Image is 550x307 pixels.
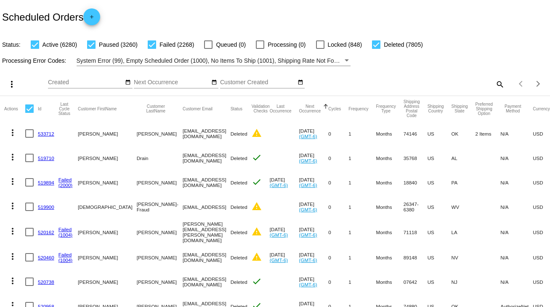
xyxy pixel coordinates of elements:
span: Active (6280) [43,40,77,50]
a: Failed [58,227,72,232]
button: Change sorting for NextOccurrenceUtc [299,104,321,113]
mat-cell: US [428,219,452,245]
mat-icon: more_vert [8,201,18,211]
a: 520738 [38,279,54,285]
button: Change sorting for CurrencyIso [533,106,550,111]
mat-cell: [PERSON_NAME] [137,245,183,270]
mat-cell: 0 [328,146,348,170]
a: (GMT-6) [299,232,317,238]
input: Next Occurrence [134,79,210,86]
span: Deleted [231,180,247,185]
span: Queued (0) [216,40,246,50]
span: Deleted (7805) [384,40,423,50]
mat-cell: N/A [500,146,533,170]
mat-cell: US [428,245,452,270]
mat-cell: [DATE] [270,170,299,195]
a: (GMT-6) [299,158,317,163]
mat-cell: [PERSON_NAME]- Fraud [137,195,183,219]
mat-cell: 0 [328,121,348,146]
mat-cell: NJ [452,270,476,294]
button: Change sorting for PreferredShippingOption [476,102,493,116]
mat-cell: 1 [348,170,376,195]
mat-cell: [EMAIL_ADDRESS][DOMAIN_NAME] [183,245,231,270]
button: Change sorting for ShippingPostcode [404,99,420,118]
mat-icon: check [252,177,262,187]
span: Processing (0) [268,40,306,50]
mat-icon: more_vert [8,276,18,286]
a: (GMT-6) [299,282,317,287]
mat-cell: N/A [500,170,533,195]
a: (GMT-6) [299,257,317,263]
mat-cell: [PERSON_NAME] [137,170,183,195]
mat-cell: 26347-6380 [404,195,428,219]
button: Change sorting for LastProcessingCycleId [58,102,70,116]
mat-cell: 0 [328,270,348,294]
a: 520460 [38,255,54,260]
a: Failed [58,252,72,257]
mat-icon: more_vert [8,128,18,138]
a: (2000) [58,182,73,188]
mat-cell: [EMAIL_ADDRESS][DOMAIN_NAME] [183,146,231,170]
span: Deleted [231,131,247,136]
mat-cell: [PERSON_NAME] [78,170,137,195]
mat-icon: date_range [298,79,303,86]
mat-icon: more_vert [7,79,17,89]
mat-cell: N/A [500,195,533,219]
mat-cell: N/A [500,219,533,245]
mat-cell: 1 [348,121,376,146]
mat-cell: [DATE] [299,270,329,294]
mat-icon: warning [252,252,262,262]
mat-cell: 1 [348,245,376,270]
mat-cell: 71118 [404,219,428,245]
mat-cell: 0 [328,195,348,219]
mat-icon: check [252,152,262,163]
mat-header-cell: Actions [4,96,25,121]
mat-cell: Months [376,245,403,270]
mat-cell: 74146 [404,121,428,146]
mat-cell: 35768 [404,146,428,170]
span: Failed (2268) [159,40,194,50]
button: Change sorting for Frequency [348,106,368,111]
mat-cell: [PERSON_NAME] [137,219,183,245]
mat-cell: US [428,270,452,294]
mat-cell: Months [376,121,403,146]
mat-cell: [DATE] [270,219,299,245]
mat-cell: Months [376,195,403,219]
mat-cell: Months [376,219,403,245]
mat-cell: [DEMOGRAPHIC_DATA] [78,195,137,219]
mat-icon: more_vert [8,251,18,262]
a: (1004) [58,257,73,263]
mat-cell: Drain [137,146,183,170]
mat-cell: [PERSON_NAME] [78,219,137,245]
button: Previous page [513,75,530,92]
mat-cell: Months [376,270,403,294]
a: (GMT-6) [270,182,288,188]
mat-cell: [PERSON_NAME] [78,245,137,270]
mat-cell: [EMAIL_ADDRESS][DOMAIN_NAME] [183,170,231,195]
a: (GMT-6) [270,257,288,263]
mat-cell: 0 [328,245,348,270]
mat-cell: 18840 [404,170,428,195]
mat-icon: search [494,77,505,91]
mat-cell: 0 [328,219,348,245]
a: 519900 [38,204,54,210]
a: (GMT-6) [270,232,288,238]
a: 520162 [38,230,54,235]
mat-header-cell: Validation Checks [252,96,270,121]
span: Deleted [231,255,247,260]
mat-cell: 0 [328,170,348,195]
button: Change sorting for FrequencyType [376,104,396,113]
a: 519894 [38,180,54,185]
span: Paused (3260) [99,40,138,50]
a: (GMT-6) [299,133,317,139]
button: Change sorting for ShippingCountry [428,104,444,113]
button: Change sorting for Cycles [328,106,341,111]
mat-icon: more_vert [8,152,18,162]
mat-select: Filter by Processing Error Codes [77,56,351,66]
mat-cell: 1 [348,195,376,219]
mat-cell: 1 [348,219,376,245]
mat-icon: check [252,276,262,286]
mat-cell: N/A [500,270,533,294]
button: Change sorting for Status [231,106,242,111]
input: Created [48,79,124,86]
